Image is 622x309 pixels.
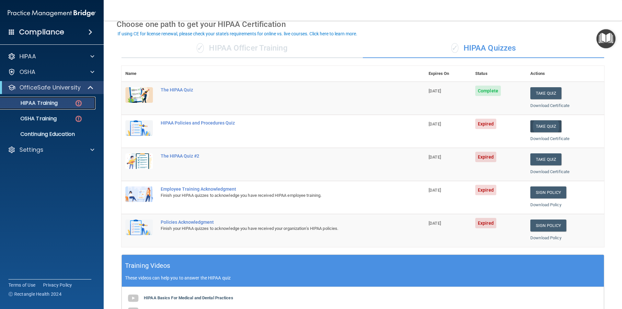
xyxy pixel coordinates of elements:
div: Choose one path to get your HIPAA Certification [117,15,609,34]
a: Terms of Use [8,282,35,288]
span: Expired [475,185,496,195]
a: Download Certificate [530,103,570,108]
div: The HIPAA Quiz [161,87,392,92]
p: OfficeSafe University [19,84,81,91]
a: Settings [8,146,94,154]
span: [DATE] [429,188,441,193]
th: Status [471,66,526,82]
h4: Compliance [19,28,64,37]
div: HIPAA Policies and Procedures Quiz [161,120,392,125]
span: Ⓒ Rectangle Health 2024 [8,291,62,297]
img: gray_youtube_icon.38fcd6cc.png [127,292,140,305]
div: Finish your HIPAA quizzes to acknowledge you have received your organization’s HIPAA policies. [161,225,392,232]
img: danger-circle.6113f641.png [75,115,83,123]
a: OfficeSafe University [8,84,94,91]
div: Finish your HIPAA quizzes to acknowledge you have received HIPAA employee training. [161,192,392,199]
div: Policies Acknowledgment [161,220,392,225]
h5: Training Videos [125,260,170,271]
span: ✓ [197,43,204,53]
span: [DATE] [429,155,441,160]
p: These videos can help you to answer the HIPAA quiz [125,275,601,280]
div: HIPAA Quizzes [363,39,604,58]
button: Take Quiz [530,120,561,132]
span: Complete [475,86,501,96]
div: The HIPAA Quiz #2 [161,153,392,159]
button: Open Resource Center [596,29,616,48]
th: Name [121,66,157,82]
button: If using CE for license renewal, please check your state's requirements for online vs. live cours... [117,30,358,37]
span: Expired [475,119,496,129]
button: Take Quiz [530,87,561,99]
iframe: Drift Widget Chat Controller [590,264,614,289]
span: [DATE] [429,89,441,93]
span: Expired [475,218,496,228]
p: Continuing Education [4,131,93,137]
b: HIPAA Basics For Medical and Dental Practices [144,295,233,300]
a: HIPAA [8,53,94,60]
a: Download Policy [530,202,561,207]
span: [DATE] [429,221,441,226]
a: Sign Policy [530,186,566,198]
span: ✓ [451,43,458,53]
div: If using CE for license renewal, please check your state's requirements for online vs. live cours... [118,31,357,36]
span: [DATE] [429,122,441,126]
img: danger-circle.6113f641.png [75,99,83,107]
a: Download Certificate [530,136,570,141]
p: HIPAA [19,53,36,60]
div: HIPAA Officer Training [121,39,363,58]
button: Take Quiz [530,153,561,165]
a: Sign Policy [530,220,566,232]
p: Settings [19,146,43,154]
div: Employee Training Acknowledgment [161,186,392,192]
a: Privacy Policy [43,282,72,288]
a: Download Certificate [530,169,570,174]
th: Actions [526,66,604,82]
a: Download Policy [530,235,561,240]
p: HIPAA Training [4,100,58,106]
p: OSHA [19,68,36,76]
th: Expires On [425,66,471,82]
p: OSHA Training [4,115,57,122]
span: Expired [475,152,496,162]
a: OSHA [8,68,94,76]
img: PMB logo [8,7,96,20]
